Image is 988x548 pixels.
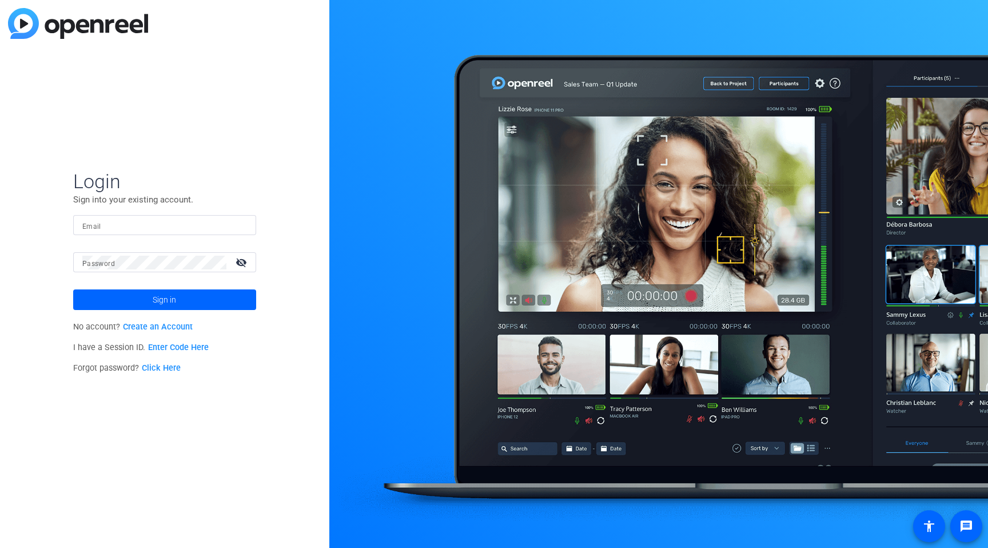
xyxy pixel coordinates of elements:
a: Create an Account [123,322,193,332]
span: Forgot password? [73,363,181,373]
a: Enter Code Here [148,343,209,352]
span: I have a Session ID. [73,343,209,352]
mat-icon: accessibility [922,519,936,533]
span: Sign in [153,285,176,314]
span: Login [73,169,256,193]
button: Sign in [73,289,256,310]
mat-icon: message [959,519,973,533]
mat-label: Password [82,260,115,268]
img: blue-gradient.svg [8,8,148,39]
input: Enter Email Address [82,219,247,232]
mat-icon: visibility_off [229,254,256,271]
mat-label: Email [82,223,101,231]
a: Click Here [142,363,181,373]
span: No account? [73,322,193,332]
p: Sign into your existing account. [73,193,256,206]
